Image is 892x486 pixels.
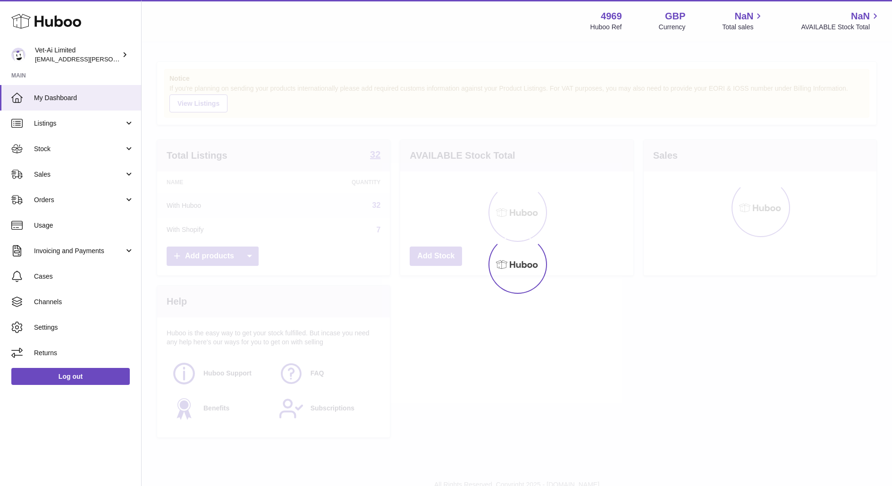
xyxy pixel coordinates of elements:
div: Huboo Ref [590,23,622,32]
span: Orders [34,196,124,205]
span: NaN [851,10,870,23]
span: AVAILABLE Stock Total [801,23,881,32]
span: Invoicing and Payments [34,247,124,256]
span: [EMAIL_ADDRESS][PERSON_NAME][DOMAIN_NAME] [35,55,189,63]
span: Cases [34,272,134,281]
strong: GBP [665,10,685,23]
strong: 4969 [601,10,622,23]
img: abbey.fraser-roe@vet-ai.com [11,48,25,62]
span: Returns [34,349,134,358]
span: Channels [34,298,134,307]
span: Settings [34,323,134,332]
a: Log out [11,368,130,385]
a: NaN AVAILABLE Stock Total [801,10,881,32]
span: Stock [34,145,124,153]
span: NaN [734,10,753,23]
span: Usage [34,221,134,230]
span: Sales [34,170,124,179]
div: Currency [659,23,686,32]
span: Listings [34,119,124,128]
div: Vet-Ai Limited [35,46,120,64]
a: NaN Total sales [722,10,764,32]
span: Total sales [722,23,764,32]
span: My Dashboard [34,94,134,102]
